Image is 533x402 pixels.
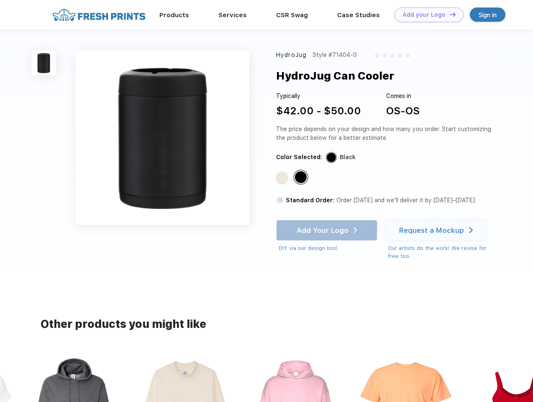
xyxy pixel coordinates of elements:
img: gray_star.svg [405,53,410,58]
img: gray_star.svg [397,53,402,58]
img: fo%20logo%202.webp [50,8,148,22]
div: Request a Mockup [399,226,464,234]
a: Sign in [470,8,505,22]
div: Add your Logo [402,11,446,18]
img: func=resize&h=640 [75,51,249,225]
a: Products [159,11,189,19]
div: Style #71404-G [313,51,357,59]
div: Black [340,153,356,162]
div: Sign in [479,10,497,20]
div: The price depends on your design and how many you order. Start customizing the product below for ... [276,125,495,142]
span: Standard Order: [286,197,334,204]
div: $42.00 - $50.00 [276,103,361,119]
div: Black [295,171,307,183]
div: HydroJug Can Cooler [276,68,394,84]
div: Cream [276,171,288,183]
div: Other products you might like [41,316,492,332]
div: Color Selected: [276,153,322,162]
div: OS-OS [386,103,420,119]
div: DIY via our design tool. [279,244,377,253]
img: standard order [276,196,284,204]
span: Order [DATE] and we’ll deliver it by [DATE]–[DATE]. [336,197,476,204]
div: Comes in [386,92,420,100]
div: Typically [276,92,361,100]
img: func=resize&h=100 [31,51,56,75]
img: gray_star.svg [374,53,379,58]
img: gray_star.svg [382,53,387,58]
img: DT [450,12,456,17]
div: Our artists do the work! We revise for free too. [388,244,495,260]
div: HydroJug [276,51,307,59]
img: gray_star.svg [390,53,395,58]
img: white arrow [469,227,473,233]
